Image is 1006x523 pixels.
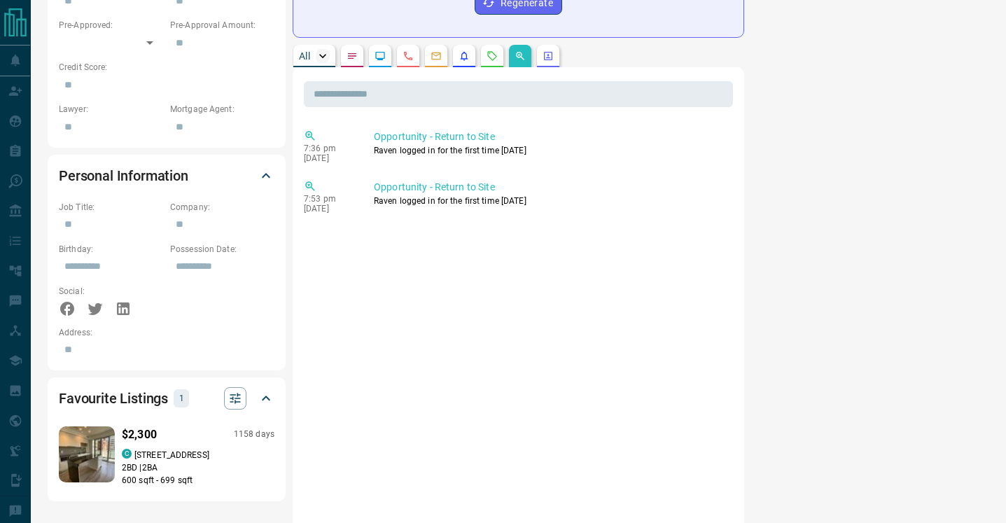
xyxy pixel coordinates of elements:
p: [STREET_ADDRESS] [134,449,209,461]
p: 2 BD | 2 BA [122,461,274,474]
p: [DATE] [304,204,353,214]
p: 1 [178,391,185,406]
p: All [299,51,310,61]
p: 7:53 pm [304,194,353,204]
p: Lawyer: [59,103,163,116]
p: Credit Score: [59,61,274,74]
p: Opportunity - Return to Site [374,130,727,144]
p: Mortgage Agent: [170,103,274,116]
p: Possession Date: [170,243,274,256]
p: Company: [170,201,274,214]
div: condos.ca [122,449,132,459]
div: Personal Information [59,159,274,193]
p: 7:36 pm [304,144,353,153]
p: 1158 days [234,428,274,440]
div: Favourite Listings1 [59,382,274,415]
p: Opportunity - Return to Site [374,180,727,195]
p: [DATE] [304,153,353,163]
p: Birthday: [59,243,163,256]
p: Raven logged in for the first time [DATE] [374,195,727,207]
svg: Calls [403,50,414,62]
svg: Lead Browsing Activity [375,50,386,62]
svg: Listing Alerts [459,50,470,62]
h2: Favourite Listings [59,387,168,410]
p: Pre-Approval Amount: [170,19,274,32]
p: Social: [59,285,163,298]
svg: Emails [431,50,442,62]
h2: Personal Information [59,165,188,187]
svg: Agent Actions [543,50,554,62]
p: Address: [59,326,274,339]
svg: Notes [347,50,358,62]
p: Raven logged in for the first time [DATE] [374,144,727,157]
img: Favourited listing [45,426,130,482]
svg: Requests [487,50,498,62]
a: Favourited listing$2,3001158 dayscondos.ca[STREET_ADDRESS]2BD |2BA600 sqft - 699 sqft [59,424,274,487]
svg: Opportunities [515,50,526,62]
p: 600 sqft - 699 sqft [122,474,274,487]
p: Job Title: [59,201,163,214]
p: Pre-Approved: [59,19,163,32]
p: $2,300 [122,426,157,443]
